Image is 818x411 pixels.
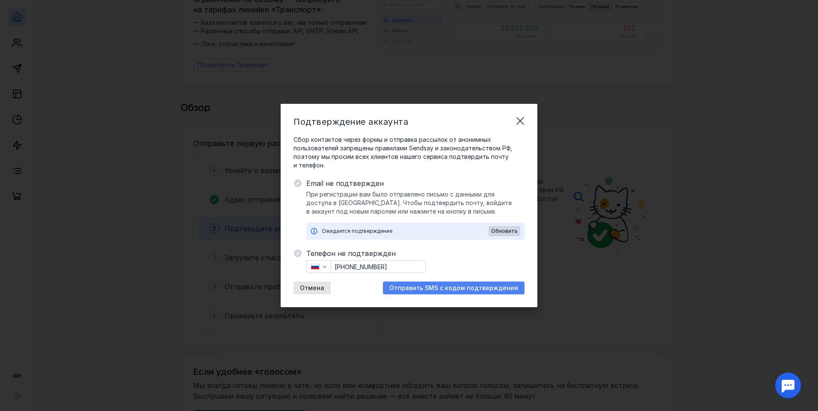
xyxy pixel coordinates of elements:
button: Отправить SMS с кодом подтверждения [383,282,525,294]
button: Обновить [489,226,520,236]
span: Подтверждение аккаунта [293,117,408,127]
span: Обновить [491,228,518,234]
span: Отправить SMS с кодом подтверждения [389,285,518,292]
button: Отмена [293,282,331,294]
span: При регистрации вам было отправлено письмо с данными для доступа в [GEOGRAPHIC_DATA]. Чтобы подтв... [306,190,525,216]
span: Email не подтвержден [306,178,525,188]
span: Телефон не подтвержден [306,248,525,258]
span: Сбор контактов через формы и отправка рассылок от анонимных пользователей запрещены правилами Sen... [293,135,525,170]
div: Ожидается подтверждение [322,227,489,235]
span: Отмена [300,285,324,292]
